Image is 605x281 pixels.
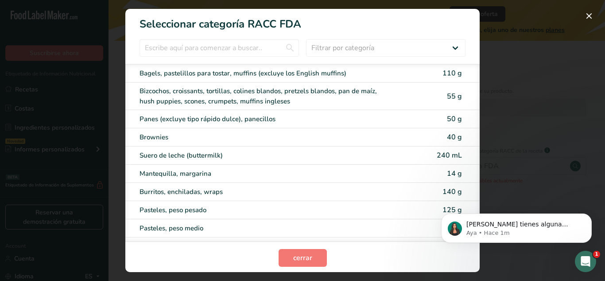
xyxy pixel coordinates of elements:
[593,251,600,258] span: 1
[279,249,327,267] button: cerrar
[447,91,462,101] span: 55 g
[140,68,391,79] div: Bagels, pastelillos para tostar, muffins (excluye los English muffins)
[447,114,462,124] span: 50 g
[140,132,391,142] div: Brownies
[447,169,462,178] span: 14 g
[125,9,480,32] h1: Seleccionar categoría RACC FDA
[140,39,299,57] input: Escribe aquí para comenzar a buscar..
[140,187,391,197] div: Burritos, enchiladas, wraps
[140,169,391,179] div: Mantequilla, margarina
[437,150,462,160] span: 240 mL
[140,205,391,215] div: Pasteles, peso pesado
[140,86,391,106] div: Bizcochos, croissants, tortillas, colines blandos, pretzels blandos, pan de maíz, hush puppies, s...
[575,251,596,272] iframe: Intercom live chat
[447,132,462,142] span: 40 g
[293,253,312,263] span: cerrar
[140,241,391,252] div: Pasteles, peso ligero (angel food, chiffon o bizcocho sin glaseado ni relleno)
[140,114,391,124] div: Panes (excluye tipo rápido dulce), panecillos
[140,150,391,161] div: Suero de leche (buttermilk)
[442,187,462,197] span: 140 g
[428,195,605,257] iframe: Intercom notifications mensaje
[140,223,391,234] div: Pasteles, peso medio
[442,68,462,78] span: 110 g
